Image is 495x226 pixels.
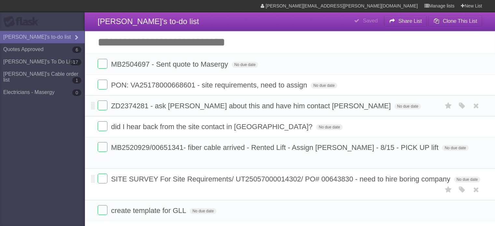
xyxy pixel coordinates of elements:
[98,174,107,183] label: Done
[98,205,107,215] label: Done
[3,16,42,28] div: Flask
[111,81,309,89] span: PON: VA25178000668601 - site requirements, need to assign
[98,59,107,69] label: Done
[98,121,107,131] label: Done
[72,77,81,84] b: 1
[442,100,455,111] label: Star task
[190,208,216,214] span: No due date
[311,83,337,88] span: No due date
[98,80,107,89] label: Done
[98,100,107,110] label: Done
[72,89,81,96] b: 0
[384,15,427,27] button: Share List
[316,124,342,130] span: No due date
[98,17,199,26] span: [PERSON_NAME]'s to-do list
[398,18,422,24] b: Share List
[111,123,314,131] span: did I hear back from the site contact in [GEOGRAPHIC_DATA]?
[111,143,440,152] span: MB2520929/00651341- fiber cable arrived - Rented Lift - Assign [PERSON_NAME] - 8/15 - PICK UP lift
[111,60,230,68] span: MB2504697 - Sent quote to Masergy
[442,145,468,151] span: No due date
[443,18,477,24] b: Clone This List
[111,175,452,183] span: SITE SURVEY For Site Requirements/ UT25057000014302/ PO# 00643830 - need to hire boring company
[72,47,81,53] b: 6
[111,206,188,215] span: create template for GLL
[442,184,455,195] label: Star task
[232,62,258,68] span: No due date
[394,103,421,109] span: No due date
[98,142,107,152] label: Done
[70,59,81,65] b: 17
[363,18,378,23] b: Saved
[454,177,480,182] span: No due date
[111,102,392,110] span: ZD2374281 - ask [PERSON_NAME] about this and have him contact [PERSON_NAME]
[428,15,482,27] button: Clone This List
